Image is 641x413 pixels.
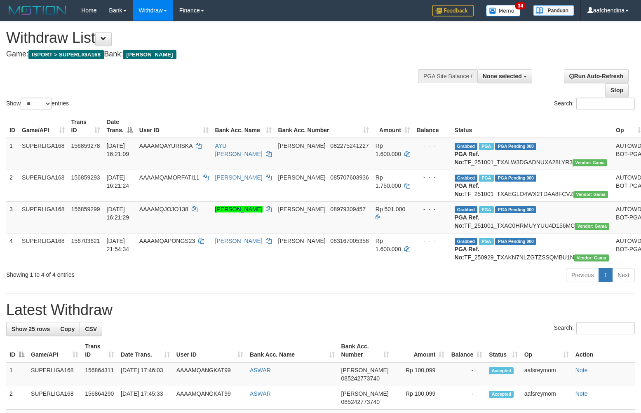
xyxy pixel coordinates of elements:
th: Action [572,339,635,362]
td: AAAAMQANGKAT99 [173,386,247,410]
span: Rp 501.000 [376,206,405,212]
a: CSV [80,322,102,336]
td: SUPERLIGA168 [19,201,68,233]
td: [DATE] 17:46:03 [117,362,173,386]
span: [PERSON_NAME] [278,174,326,181]
select: Showentries [21,98,52,110]
a: Copy [55,322,80,336]
span: Vendor URL: https://trx31.1velocity.biz [573,159,607,166]
span: Vendor URL: https://trx31.1velocity.biz [575,223,609,230]
a: Note [575,390,588,397]
span: PGA Pending [495,175,536,182]
th: Op: activate to sort column ascending [521,339,572,362]
td: 156864311 [82,362,117,386]
a: ASWAR [250,390,271,397]
span: Marked by aafheankoy [479,143,493,150]
span: Copy 085242773740 to clipboard [341,375,380,382]
b: PGA Ref. No: [455,246,479,261]
span: [DATE] 21:54:34 [107,238,129,252]
b: PGA Ref. No: [455,214,479,229]
span: [PERSON_NAME] [278,206,326,212]
td: Rp 100,099 [392,362,448,386]
span: Marked by aafheankoy [479,206,493,213]
h4: Game: Bank: [6,50,419,58]
span: 156859293 [71,174,100,181]
img: Feedback.jpg [432,5,474,16]
h1: Withdraw List [6,30,419,46]
td: SUPERLIGA168 [28,386,82,410]
span: PGA Pending [495,143,536,150]
span: PGA Pending [495,206,536,213]
td: 2 [6,386,28,410]
td: TF_251001_TXAC0HRMUYYUU4D156MC [451,201,613,233]
th: Trans ID: activate to sort column ascending [68,114,103,138]
span: Grabbed [455,238,478,245]
th: User ID: activate to sort column ascending [173,339,247,362]
span: Grabbed [455,206,478,213]
th: Status: activate to sort column ascending [486,339,521,362]
a: Note [575,367,588,373]
span: Marked by aafchhiseyha [479,238,493,245]
span: Copy 085707603936 to clipboard [330,174,369,181]
th: ID [6,114,19,138]
span: Copy 085242773740 to clipboard [341,399,380,405]
span: CSV [85,326,97,332]
td: 2 [6,170,19,201]
a: 1 [599,268,613,282]
span: [PERSON_NAME] [341,367,389,373]
th: Bank Acc. Number: activate to sort column ascending [275,114,372,138]
a: Run Auto-Refresh [564,69,629,83]
td: AAAAMQANGKAT99 [173,362,247,386]
span: [PERSON_NAME] [341,390,389,397]
td: TF_250929_TXAKN7NLZGTZSSQMBU1N [451,233,613,265]
th: Trans ID: activate to sort column ascending [82,339,117,362]
td: SUPERLIGA168 [19,170,68,201]
a: Previous [566,268,599,282]
span: [DATE] 16:21:24 [107,174,129,189]
td: 3 [6,201,19,233]
label: Search: [554,322,635,334]
td: SUPERLIGA168 [19,138,68,170]
td: aafsreymom [521,362,572,386]
th: Balance: activate to sort column ascending [448,339,486,362]
th: Game/API: activate to sort column ascending [28,339,82,362]
span: Copy 083167005358 to clipboard [330,238,369,244]
span: AAAAMQAMORFATI11 [139,174,200,181]
span: [DATE] 16:21:09 [107,142,129,157]
a: Show 25 rows [6,322,55,336]
span: Grabbed [455,175,478,182]
th: Bank Acc. Name: activate to sort column ascending [212,114,275,138]
h1: Latest Withdraw [6,302,635,318]
span: Copy 08979309457 to clipboard [330,206,366,212]
td: [DATE] 17:45:33 [117,386,173,410]
th: Status [451,114,613,138]
span: AAAAMQAYURISKA [139,142,193,149]
img: panduan.png [533,5,574,16]
span: Marked by aafheankoy [479,175,493,182]
td: SUPERLIGA168 [19,233,68,265]
a: Stop [605,83,629,97]
span: PGA Pending [495,238,536,245]
span: 156859299 [71,206,100,212]
th: Game/API: activate to sort column ascending [19,114,68,138]
label: Search: [554,98,635,110]
td: TF_251001_TXALW3DGADNUXA28LYR3 [451,138,613,170]
span: AAAAMQAPONGS23 [139,238,195,244]
td: 1 [6,362,28,386]
span: None selected [483,73,522,79]
button: None selected [477,69,532,83]
span: Vendor URL: https://trx31.1velocity.biz [574,254,609,261]
div: Showing 1 to 4 of 4 entries [6,267,261,279]
input: Search: [576,322,635,334]
span: Accepted [489,391,514,398]
span: Accepted [489,367,514,374]
a: ASWAR [250,367,271,373]
a: [PERSON_NAME] [215,174,263,181]
td: Rp 100,099 [392,386,448,410]
span: Copy 082275241227 to clipboard [330,142,369,149]
th: Amount: activate to sort column ascending [372,114,413,138]
div: - - - [417,142,448,150]
th: Bank Acc. Name: activate to sort column ascending [247,339,338,362]
a: [PERSON_NAME] [215,238,263,244]
th: Balance [413,114,451,138]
